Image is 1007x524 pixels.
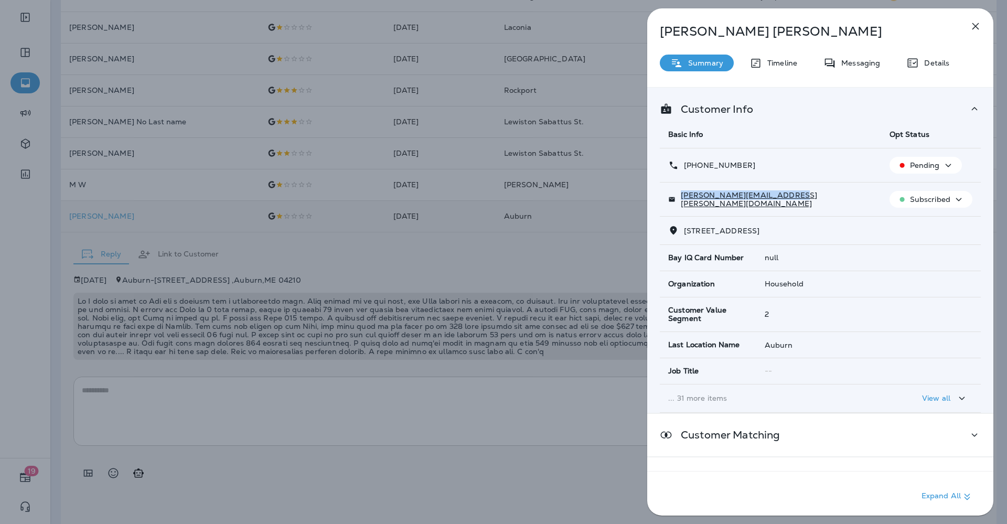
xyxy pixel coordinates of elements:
[684,226,759,236] span: [STREET_ADDRESS]
[765,279,804,288] span: Household
[765,340,793,350] span: Auburn
[910,161,940,169] p: Pending
[668,306,748,324] span: Customer Value Segment
[765,366,772,376] span: --
[918,389,972,408] button: View all
[910,195,950,204] p: Subscribed
[672,105,753,113] p: Customer Info
[890,130,929,139] span: Opt Status
[668,130,703,139] span: Basic Info
[679,161,755,169] p: [PHONE_NUMBER]
[672,431,780,439] p: Customer Matching
[917,487,978,506] button: Expand All
[765,253,779,262] span: null
[890,157,962,174] button: Pending
[668,367,699,376] span: Job Title
[660,24,946,39] p: [PERSON_NAME] [PERSON_NAME]
[668,253,744,262] span: Bay IQ Card Number
[676,191,872,208] p: [PERSON_NAME][EMAIL_ADDRESS][PERSON_NAME][DOMAIN_NAME]
[765,309,769,319] span: 2
[890,191,972,208] button: Subscribed
[836,59,880,67] p: Messaging
[668,394,873,402] p: ... 31 more items
[668,340,740,349] span: Last Location Name
[762,59,797,67] p: Timeline
[683,59,723,67] p: Summary
[922,490,973,503] p: Expand All
[668,280,715,288] span: Organization
[922,394,950,402] p: View all
[919,59,949,67] p: Details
